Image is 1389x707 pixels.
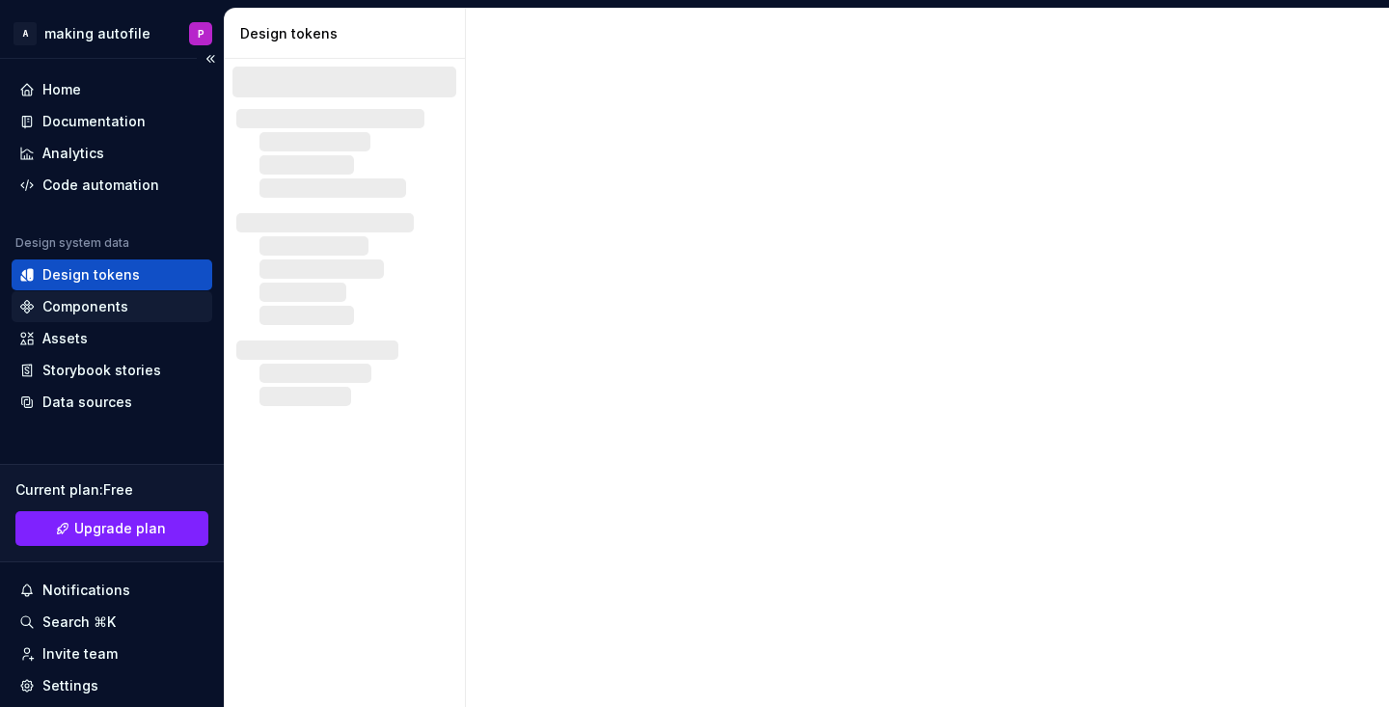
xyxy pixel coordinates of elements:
div: Components [42,297,128,316]
button: Notifications [12,575,212,606]
div: Search ⌘K [42,612,116,632]
a: Invite team [12,639,212,669]
a: Data sources [12,387,212,418]
a: Components [12,291,212,322]
div: making autofile [44,24,150,43]
a: Storybook stories [12,355,212,386]
div: Assets [42,329,88,348]
div: Home [42,80,81,99]
span: Upgrade plan [74,519,166,538]
div: Current plan : Free [15,480,208,500]
div: Design tokens [42,265,140,285]
div: Data sources [42,393,132,412]
a: Analytics [12,138,212,169]
a: Assets [12,323,212,354]
div: Code automation [42,176,159,195]
div: Design system data [15,235,129,251]
button: Search ⌘K [12,607,212,638]
button: Upgrade plan [15,511,208,546]
div: A [14,22,37,45]
div: Documentation [42,112,146,131]
a: Code automation [12,170,212,201]
a: Home [12,74,212,105]
button: Collapse sidebar [197,45,224,72]
a: Documentation [12,106,212,137]
div: Settings [42,676,98,695]
div: Storybook stories [42,361,161,380]
a: Settings [12,670,212,701]
a: Design tokens [12,259,212,290]
button: Amaking autofileP [4,13,220,54]
div: Invite team [42,644,118,664]
div: Design tokens [240,24,457,43]
div: Analytics [42,144,104,163]
div: P [198,26,204,41]
div: Notifications [42,581,130,600]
